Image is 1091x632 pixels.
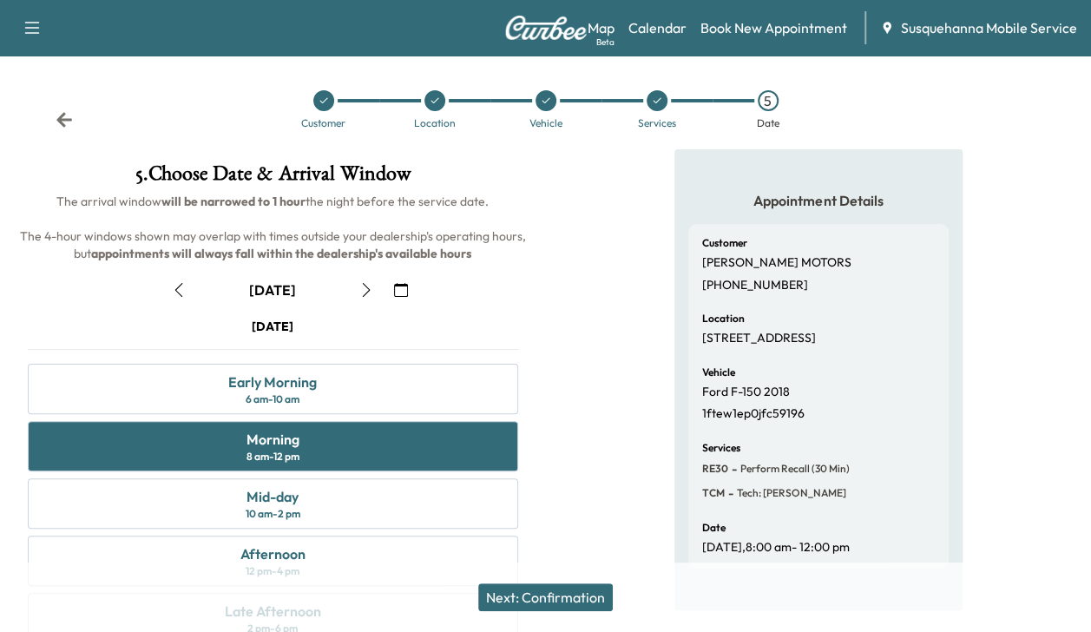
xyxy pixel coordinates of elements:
a: MapBeta [588,17,615,38]
span: Susquehanna Mobile Service [901,17,1077,38]
div: 6 am - 10 am [246,392,299,406]
div: Afternoon [240,543,306,564]
b: appointments will always fall within the dealership's available hours [91,246,471,261]
h6: Date [702,523,726,533]
div: Back [56,111,73,128]
div: Location [414,118,456,128]
p: 1ftew1ep0jfc59196 [702,406,805,422]
h5: Appointment Details [688,191,949,210]
div: 10 am - 2 pm [246,507,300,521]
h6: Customer [702,238,747,248]
button: Next: Confirmation [478,583,613,611]
div: Customer [301,118,345,128]
span: TCM [702,486,725,500]
div: Beta [596,36,615,49]
span: Tech: Colton M [733,486,846,500]
div: 5 [758,90,779,111]
div: Early Morning [228,372,317,392]
div: 8 am - 12 pm [246,450,299,464]
b: will be narrowed to 1 hour [161,194,306,209]
span: Perform Recall (30 Min) [737,462,850,476]
div: Vehicle [529,118,562,128]
div: Services [638,118,676,128]
h6: Services [702,443,740,453]
div: [DATE] [249,280,296,300]
p: Ford F-150 2018 [702,385,790,400]
span: - [725,484,733,502]
img: Curbee Logo [504,16,588,40]
p: [PERSON_NAME] MOTORS [702,255,851,271]
span: - [728,460,737,477]
span: RE30 [702,462,728,476]
a: Book New Appointment [700,17,847,38]
h1: 5 . Choose Date & Arrival Window [14,163,532,193]
a: Calendar [628,17,687,38]
span: The arrival window the night before the service date. The 4-hour windows shown may overlap with t... [20,194,529,261]
div: [DATE] [252,318,293,335]
p: [STREET_ADDRESS] [702,331,816,346]
h6: Location [702,313,745,324]
div: Mid-day [246,486,299,507]
p: [DATE] , 8:00 am - 12:00 pm [702,540,850,556]
p: [PHONE_NUMBER] [702,278,808,293]
h6: Vehicle [702,367,735,378]
div: Morning [246,429,299,450]
div: Date [757,118,779,128]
